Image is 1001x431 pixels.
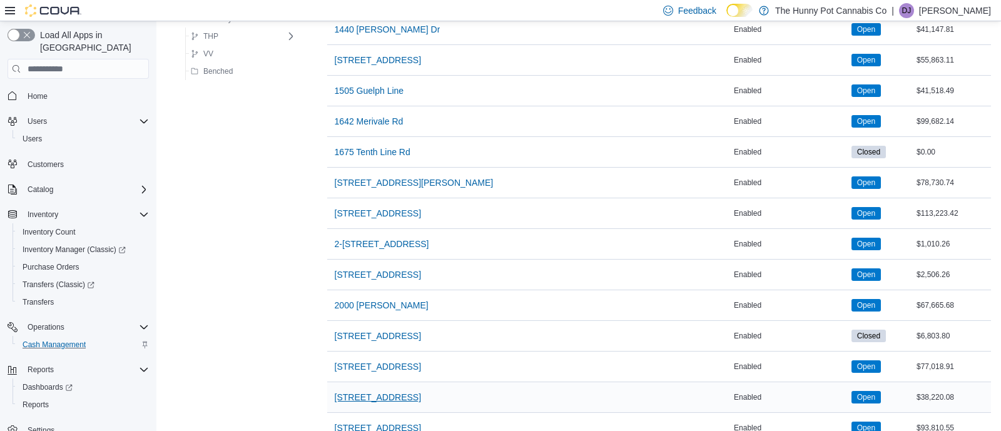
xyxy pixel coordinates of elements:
[18,277,99,292] a: Transfers (Classic)
[186,64,238,79] button: Benched
[892,3,894,18] p: |
[203,49,213,59] span: VV
[914,53,991,68] div: $55,863.11
[23,362,149,377] span: Reports
[731,206,849,221] div: Enabled
[851,268,881,281] span: Open
[330,262,426,287] button: [STREET_ADDRESS]
[857,24,875,35] span: Open
[18,277,149,292] span: Transfers (Classic)
[23,227,76,237] span: Inventory Count
[23,245,126,255] span: Inventory Manager (Classic)
[23,340,86,350] span: Cash Management
[186,29,223,44] button: THP
[18,380,149,395] span: Dashboards
[857,300,875,311] span: Open
[731,359,849,374] div: Enabled
[23,157,69,172] a: Customers
[28,91,48,101] span: Home
[23,297,54,307] span: Transfers
[330,385,426,410] button: [STREET_ADDRESS]
[851,391,881,403] span: Open
[18,337,91,352] a: Cash Management
[330,231,434,256] button: 2-[STREET_ADDRESS]
[731,236,849,251] div: Enabled
[28,210,58,220] span: Inventory
[851,146,886,158] span: Closed
[335,330,421,342] span: [STREET_ADDRESS]
[775,3,887,18] p: The Hunny Pot Cannabis Co
[335,268,421,281] span: [STREET_ADDRESS]
[23,207,63,222] button: Inventory
[13,241,154,258] a: Inventory Manager (Classic)
[3,361,154,378] button: Reports
[3,86,154,104] button: Home
[23,400,49,410] span: Reports
[330,170,499,195] button: [STREET_ADDRESS][PERSON_NAME]
[28,185,53,195] span: Catalog
[13,258,154,276] button: Purchase Orders
[28,365,54,375] span: Reports
[23,114,52,129] button: Users
[335,299,429,312] span: 2000 [PERSON_NAME]
[914,390,991,405] div: $38,220.08
[18,397,149,412] span: Reports
[18,397,54,412] a: Reports
[914,145,991,160] div: $0.00
[18,295,149,310] span: Transfers
[914,328,991,343] div: $6,803.80
[731,175,849,190] div: Enabled
[13,396,154,413] button: Reports
[857,54,875,66] span: Open
[23,320,149,335] span: Operations
[914,236,991,251] div: $1,010.26
[851,238,881,250] span: Open
[851,54,881,66] span: Open
[28,116,47,126] span: Users
[18,295,59,310] a: Transfers
[18,242,149,257] span: Inventory Manager (Classic)
[13,130,154,148] button: Users
[335,360,421,373] span: [STREET_ADDRESS]
[857,361,875,372] span: Open
[335,115,404,128] span: 1642 Merivale Rd
[335,391,421,403] span: [STREET_ADDRESS]
[851,360,881,373] span: Open
[28,160,64,170] span: Customers
[18,242,131,257] a: Inventory Manager (Classic)
[23,89,53,104] a: Home
[18,131,47,146] a: Users
[731,145,849,160] div: Enabled
[851,330,886,342] span: Closed
[330,109,409,134] button: 1642 Merivale Rd
[23,156,149,172] span: Customers
[851,176,881,189] span: Open
[25,4,81,17] img: Cova
[914,267,991,282] div: $2,506.26
[914,206,991,221] div: $113,223.42
[335,146,410,158] span: 1675 Tenth Line Rd
[914,114,991,129] div: $99,682.14
[330,293,434,318] button: 2000 [PERSON_NAME]
[851,207,881,220] span: Open
[23,182,149,197] span: Catalog
[731,83,849,98] div: Enabled
[203,66,233,76] span: Benched
[851,23,881,36] span: Open
[23,114,149,129] span: Users
[731,22,849,37] div: Enabled
[335,54,421,66] span: [STREET_ADDRESS]
[330,323,426,348] button: [STREET_ADDRESS]
[335,176,494,189] span: [STREET_ADDRESS][PERSON_NAME]
[18,260,149,275] span: Purchase Orders
[18,380,78,395] a: Dashboards
[18,131,149,146] span: Users
[914,359,991,374] div: $77,018.91
[857,177,875,188] span: Open
[203,31,218,41] span: THP
[919,3,991,18] p: [PERSON_NAME]
[902,3,912,18] span: DJ
[678,4,716,17] span: Feedback
[335,84,404,97] span: 1505 Guelph Line
[23,207,149,222] span: Inventory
